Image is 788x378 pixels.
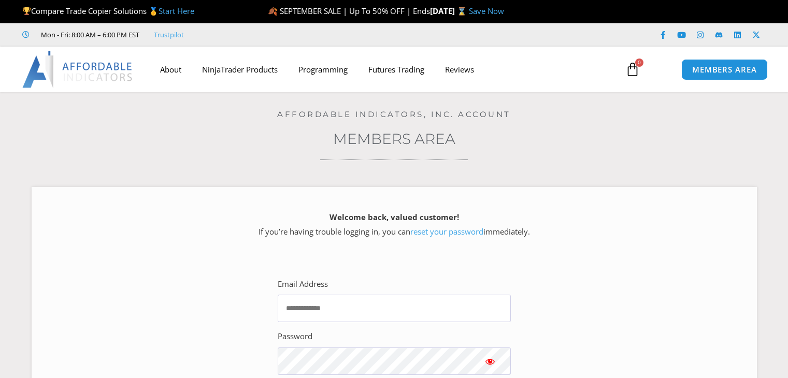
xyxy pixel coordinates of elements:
[692,66,757,74] span: MEMBERS AREA
[192,57,288,81] a: NinjaTrader Products
[50,210,739,239] p: If you’re having trouble logging in, you can immediately.
[150,57,192,81] a: About
[333,130,455,148] a: Members Area
[410,226,483,237] a: reset your password
[435,57,484,81] a: Reviews
[277,109,511,119] a: Affordable Indicators, Inc. Account
[268,6,430,16] span: 🍂 SEPTEMBER SALE | Up To 50% OFF | Ends
[159,6,194,16] a: Start Here
[23,7,31,15] img: 🏆
[358,57,435,81] a: Futures Trading
[38,28,139,41] span: Mon - Fri: 8:00 AM – 6:00 PM EST
[430,6,469,16] strong: [DATE] ⌛
[22,51,134,88] img: LogoAI | Affordable Indicators – NinjaTrader
[469,347,511,375] button: Show password
[635,59,643,67] span: 0
[681,59,768,80] a: MEMBERS AREA
[150,57,615,81] nav: Menu
[610,54,655,84] a: 0
[278,329,312,344] label: Password
[469,6,504,16] a: Save Now
[329,212,459,222] strong: Welcome back, valued customer!
[22,6,194,16] span: Compare Trade Copier Solutions 🥇
[278,277,328,292] label: Email Address
[154,28,184,41] a: Trustpilot
[288,57,358,81] a: Programming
